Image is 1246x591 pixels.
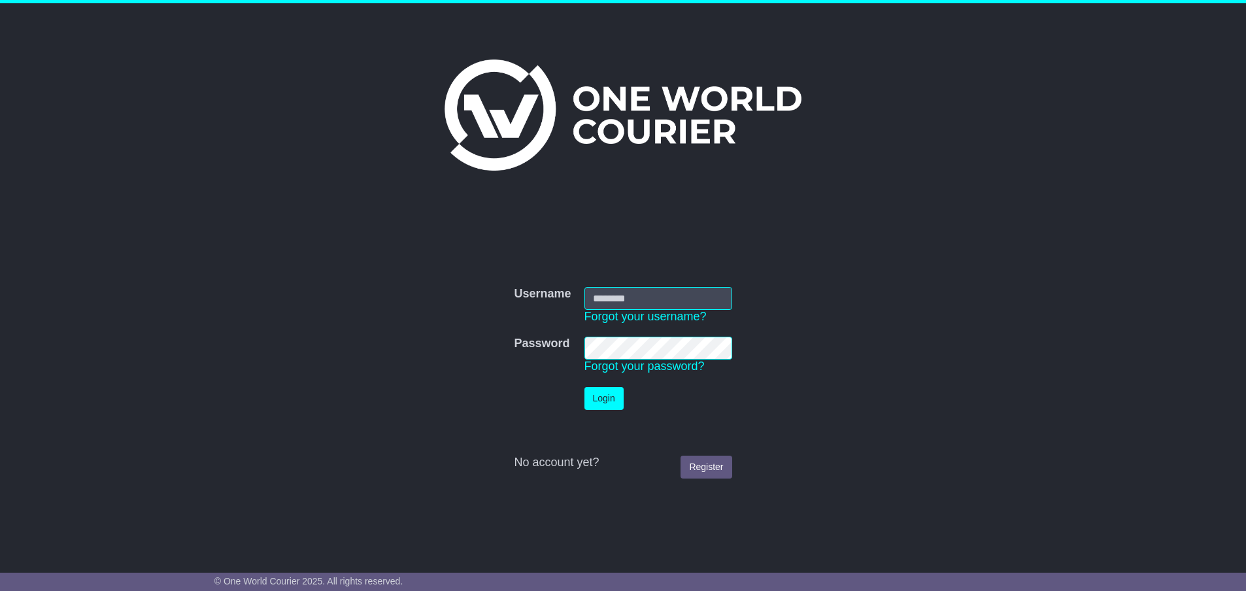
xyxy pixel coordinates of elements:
img: One World [445,59,801,171]
span: © One World Courier 2025. All rights reserved. [214,576,403,586]
a: Forgot your password? [584,360,705,373]
label: Password [514,337,569,351]
button: Login [584,387,624,410]
label: Username [514,287,571,301]
a: Register [681,456,732,479]
a: Forgot your username? [584,310,707,323]
div: No account yet? [514,456,732,470]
